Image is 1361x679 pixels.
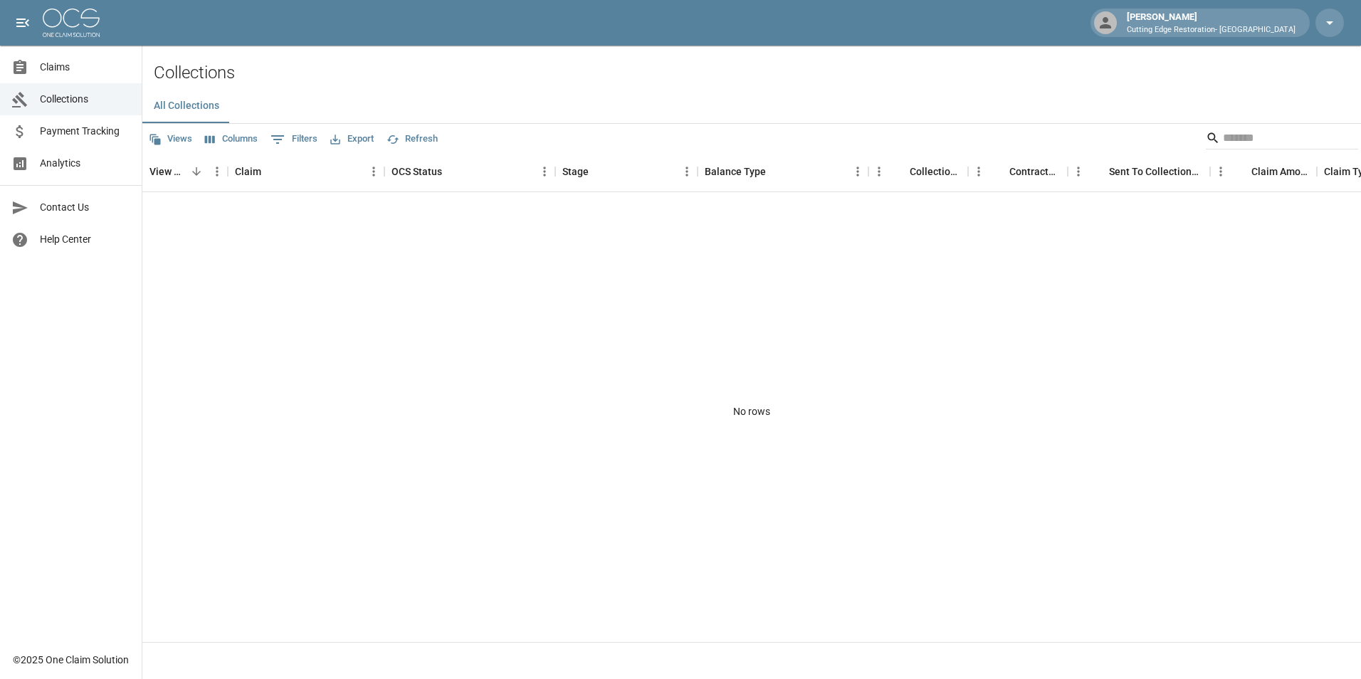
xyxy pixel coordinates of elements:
[847,161,868,182] button: Menu
[1121,10,1301,36] div: [PERSON_NAME]
[40,60,130,75] span: Claims
[142,152,228,191] div: View Collection
[989,162,1009,181] button: Sort
[235,152,261,191] div: Claim
[327,128,377,150] button: Export
[43,9,100,37] img: ocs-logo-white-transparent.png
[555,152,698,191] div: Stage
[186,162,206,181] button: Sort
[589,162,609,181] button: Sort
[1231,162,1251,181] button: Sort
[142,192,1361,631] div: No rows
[142,89,1361,123] div: dynamic tabs
[1068,152,1210,191] div: Sent To Collections Date
[1210,161,1231,182] button: Menu
[1068,161,1089,182] button: Menu
[562,152,589,191] div: Stage
[142,89,231,123] button: All Collections
[1210,152,1317,191] div: Claim Amount
[9,9,37,37] button: open drawer
[1009,152,1061,191] div: Contractor Amount
[1089,162,1109,181] button: Sort
[868,152,968,191] div: Collections Fee
[676,161,698,182] button: Menu
[40,200,130,215] span: Contact Us
[40,92,130,107] span: Collections
[228,152,384,191] div: Claim
[1109,152,1203,191] div: Sent To Collections Date
[13,653,129,667] div: © 2025 One Claim Solution
[363,161,384,182] button: Menu
[1251,152,1310,191] div: Claim Amount
[910,152,961,191] div: Collections Fee
[154,63,1361,83] h2: Collections
[968,161,989,182] button: Menu
[40,156,130,171] span: Analytics
[890,162,910,181] button: Sort
[442,162,462,181] button: Sort
[206,161,228,182] button: Menu
[392,152,442,191] div: OCS Status
[868,161,890,182] button: Menu
[1206,127,1358,152] div: Search
[40,232,130,247] span: Help Center
[384,152,555,191] div: OCS Status
[261,162,281,181] button: Sort
[383,128,441,150] button: Refresh
[698,152,868,191] div: Balance Type
[267,128,321,151] button: Show filters
[149,152,186,191] div: View Collection
[145,128,196,150] button: Views
[705,152,766,191] div: Balance Type
[534,161,555,182] button: Menu
[968,152,1068,191] div: Contractor Amount
[40,124,130,139] span: Payment Tracking
[201,128,261,150] button: Select columns
[766,162,786,181] button: Sort
[1127,24,1296,36] p: Cutting Edge Restoration- [GEOGRAPHIC_DATA]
